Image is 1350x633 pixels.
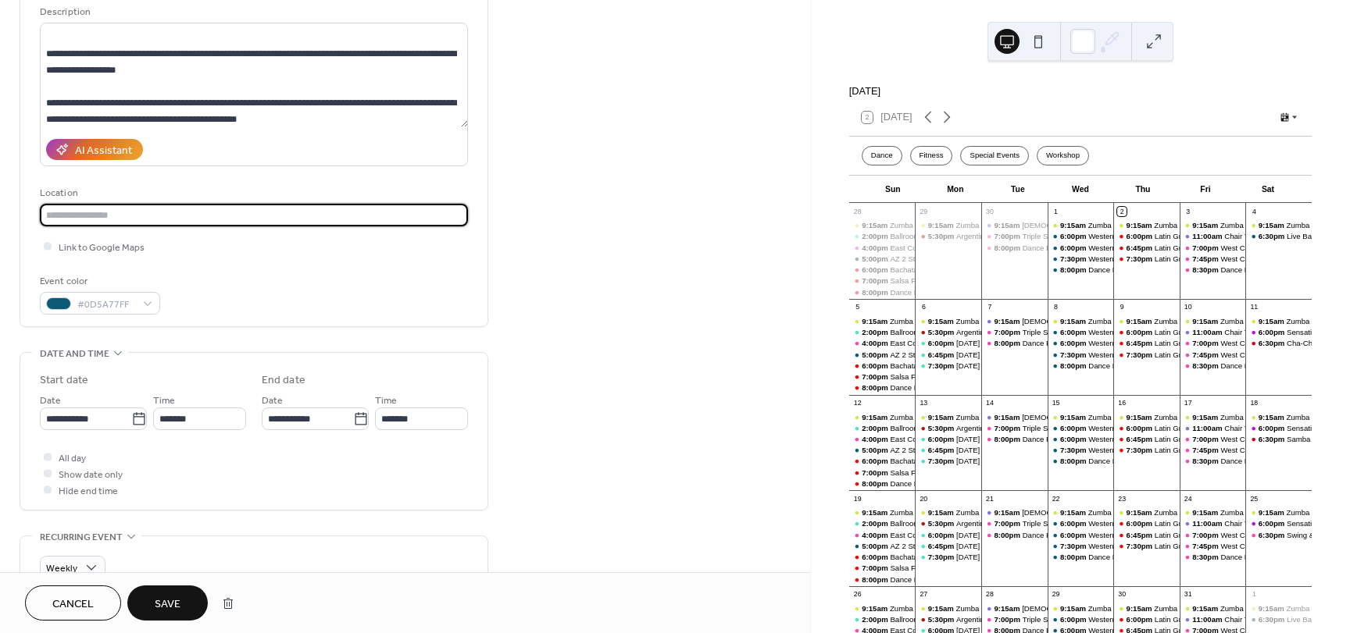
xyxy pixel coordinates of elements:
[981,434,1048,444] div: Dance Party! Triple Step Tuesday | East Coast Swing social dance with Keith
[994,423,1022,433] span: 7:00pm
[849,445,916,455] div: AZ 2 Step with Keith | Country Two Step lessons for all levels | $10
[1023,338,1318,348] div: Dance Party! Triple Step [DATE] | East Coast Swing social dance with [PERSON_NAME]
[1048,423,1114,433] div: Western Wednesday | Country Two Step lessons with 5x World Champs Roy & Sharon | Intermediate Pro...
[1192,231,1224,241] span: 11:00am
[1048,412,1114,422] div: Zumba - 9:15am Daily (except Tuesday)
[1192,423,1224,433] span: 11:00am
[928,423,956,433] span: 5:30pm
[849,382,916,393] div: Dance Party! Salsa Fever | Latin dance social with Miguel
[915,316,981,326] div: Zumba - 9:15am Daily (except Tuesday)
[1117,303,1127,312] div: 9
[890,382,1120,393] div: Dance Party! Salsa Fever | Latin dance social with [PERSON_NAME]
[1060,254,1088,264] span: 7:30pm
[1113,231,1180,241] div: Latin Groove | Thursday with Vladi & Chad | Rhythm & Latin - Salsa class for beginners | $10
[1192,220,1220,230] span: 9:15am
[924,176,987,204] div: Mon
[862,146,902,165] div: Dance
[981,243,1048,253] div: Dance Party! Triple Step Tuesday | East Coast Swing social dance with Keith
[1127,327,1155,337] span: 6:00pm
[849,220,916,230] div: Zumba - 9:15am Daily (except Tuesday)
[985,303,995,312] div: 7
[919,398,928,407] div: 13
[956,316,1085,326] div: Zumba - 9:15am Daily (except [DATE])
[46,139,143,160] button: AI Assistant
[862,231,890,241] span: 2:00pm
[1237,176,1299,204] div: Sat
[849,372,916,382] div: Salsa Fever with Miguel | Salsa class for all levels | $10
[1060,361,1088,371] span: 8:00pm
[1180,327,1246,337] div: Chair Yoga - 11:00a - Fridays
[890,254,1155,264] div: AZ 2 Step with [PERSON_NAME] | Country Two Step lessons for all levels | $10
[1048,220,1114,230] div: Zumba - 9:15am Daily (except Tuesday)
[994,220,1022,230] span: 9:15am
[994,434,1022,444] span: 8:00pm
[862,220,890,230] span: 9:15am
[1023,423,1345,433] div: Triple Step [DATE] with [PERSON_NAME] | East Coast Swing dancing classes for all levels | $10
[981,220,1048,230] div: Holy Yoga - 9:15a - Tuesdays
[1192,316,1220,326] span: 9:15am
[1174,176,1237,204] div: Fri
[849,350,916,360] div: AZ 2 Step with Keith | Country Two Step lessons for all levels | $10
[928,231,956,241] span: 5:30pm
[985,398,995,407] div: 14
[862,176,924,204] div: Sun
[1023,231,1345,241] div: Triple Step [DATE] with [PERSON_NAME] | East Coast Swing dancing classes for all levels | $10
[1048,434,1114,444] div: Western Wednesday | Country Two Step lessons with 5x World Champs Roy & Sharon | Progressive for ...
[1224,423,1322,433] div: Chair Yoga - 11:00a - Fridays
[890,445,1155,455] div: AZ 2 Step with [PERSON_NAME] | Country Two Step lessons for all levels | $10
[890,423,1205,433] div: Ballroom group class with World [PERSON_NAME] | Adult dance classes for beginners | FREE
[1249,303,1259,312] div: 11
[890,287,1120,297] div: Dance Party! Salsa Fever | Latin dance social with [PERSON_NAME]
[915,220,981,230] div: Zumba - 9:15am Daily (except Tuesday)
[1259,338,1287,348] span: 6:30pm
[862,338,890,348] span: 4:00pm
[40,273,157,290] div: Event color
[994,243,1022,253] span: 8:00pm
[862,361,890,371] span: 6:00pm
[1113,254,1180,264] div: Latin Groove | Thursday with Vladi & Chad | Guided Practice - Salsa | $5
[960,146,1028,165] div: Special Events
[1051,207,1060,216] div: 1
[981,412,1048,422] div: Holy Yoga - 9:15a - Tuesdays
[853,303,862,312] div: 5
[987,176,1049,204] div: Tue
[1113,445,1180,455] div: Latin Groove | Thursday with Vladi & Chad | Guided Practice - Salsa | $5
[25,585,121,621] button: Cancel
[890,276,1113,286] div: Salsa Fever with [PERSON_NAME] | Salsa class for all levels | $10
[915,231,981,241] div: Argentine Tango with World Champ Terry | Tango dance lessons for all levels | $10
[1180,254,1246,264] div: West Coast Swing with GPSDC | Intermediate dance lessons | $15 for the night (2 lessons + party)
[1127,243,1155,253] span: 6:45pm
[1180,265,1246,275] div: Dance Party! West Coast Swing | Social dance party with Greater Phoenix Swing Dance Club GPSDC
[862,287,890,297] span: 8:00pm
[1117,398,1127,407] div: 16
[981,423,1048,433] div: Triple Step Tuesday with Keith | East Coast Swing dancing classes for all levels | $10
[1048,316,1114,326] div: Zumba - 9:15am Daily (except Tuesday)
[956,434,1333,444] div: [DATE] Smooth with [PERSON_NAME] & [PERSON_NAME] | Ballroom dance classes - Waltz for beginners |...
[1184,398,1193,407] div: 17
[862,423,890,433] span: 2:00pm
[1060,220,1088,230] span: 9:15am
[1245,338,1312,348] div: Cha-Cha Lesson + Dance Party! | Group class feat. rotating styles with World Champion Terry | $10
[981,338,1048,348] div: Dance Party! Triple Step Tuesday | East Coast Swing social dance with Keith
[956,445,1331,455] div: [DATE] Smooth with [PERSON_NAME] & [PERSON_NAME] | Intermediate Ballroom dance lessons - Waltz | $10
[981,231,1048,241] div: Triple Step Tuesday with Keith | East Coast Swing dancing classes for all levels | $10
[862,382,890,393] span: 8:00pm
[1245,220,1312,230] div: Zumba - 9:15am Daily (except Tuesday)
[849,265,916,275] div: Bachata dance lessons | Salsa Fever with Miguel | $10
[890,220,1019,230] div: Zumba - 9:15am Daily (except [DATE])
[1022,412,1170,422] div: [DEMOGRAPHIC_DATA] - 9:15a - Tuesdays
[1184,303,1193,312] div: 10
[1048,350,1114,360] div: Western Wednesday | Country dancing guided practice with 5x World Champs Roy & Sharon
[862,412,890,422] span: 9:15am
[1060,316,1088,326] span: 9:15am
[1180,231,1246,241] div: Chair Yoga - 11:00a - Fridays
[862,456,890,466] span: 6:00pm
[1060,412,1088,422] span: 9:15am
[928,316,956,326] span: 9:15am
[1180,445,1246,455] div: West Coast Swing with GPSDC | Intermediate dance lessons | $15 for the night (2 lessons + party)
[1037,146,1089,165] div: Workshop
[994,231,1022,241] span: 7:00pm
[1192,327,1224,337] span: 11:00am
[1060,265,1088,275] span: 8:00pm
[862,254,890,264] span: 5:00pm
